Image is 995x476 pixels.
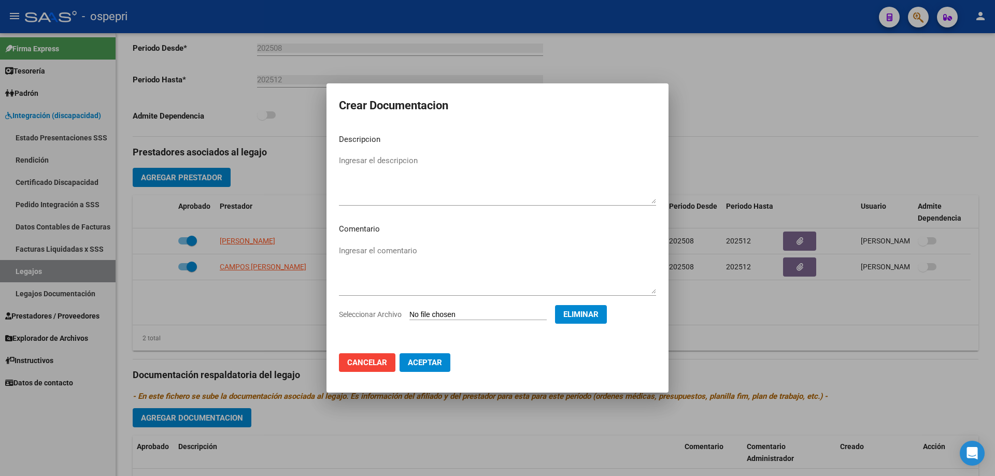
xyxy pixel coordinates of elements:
[408,358,442,367] span: Aceptar
[960,441,985,466] div: Open Intercom Messenger
[339,96,656,116] h2: Crear Documentacion
[563,310,599,319] span: Eliminar
[339,310,402,319] span: Seleccionar Archivo
[339,223,656,235] p: Comentario
[347,358,387,367] span: Cancelar
[339,134,656,146] p: Descripcion
[555,305,607,324] button: Eliminar
[400,353,450,372] button: Aceptar
[339,353,395,372] button: Cancelar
